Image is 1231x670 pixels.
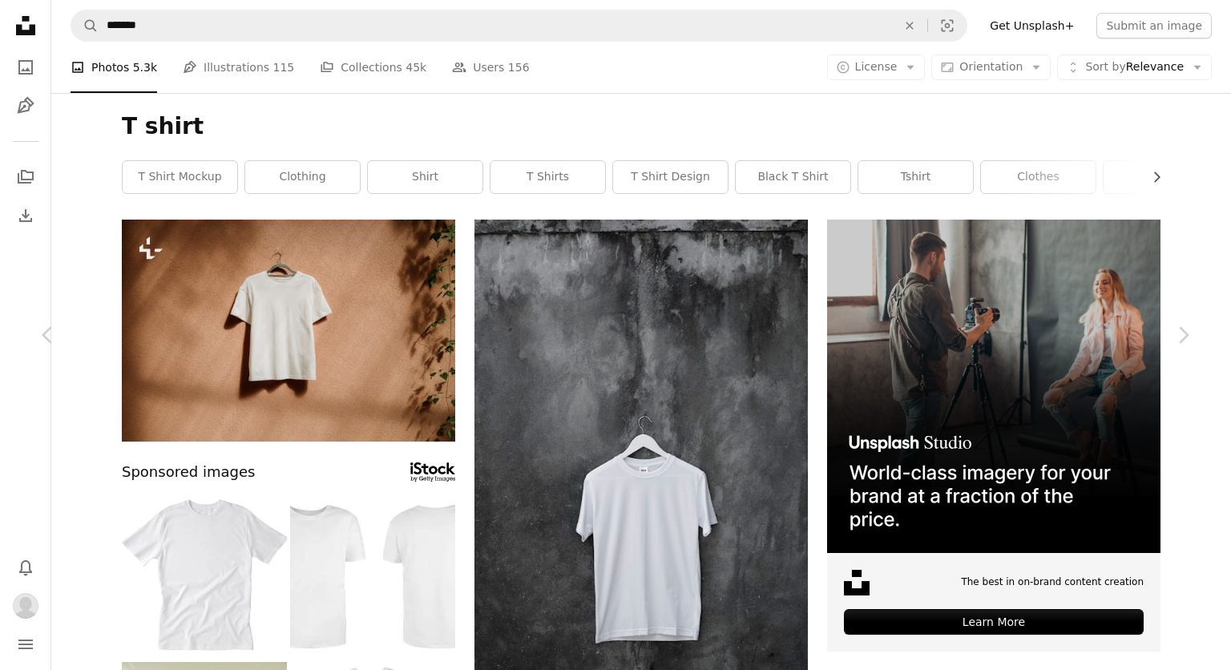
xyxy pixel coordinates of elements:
div: Learn More [844,609,1144,635]
button: License [827,54,926,80]
a: black t shirt [736,161,850,193]
button: Orientation [931,54,1051,80]
img: file-1715651741414-859baba4300dimage [827,220,1160,553]
a: Illustrations 115 [183,42,294,93]
a: Get Unsplash+ [980,13,1084,38]
span: The best in on-brand content creation [961,575,1144,589]
a: Next [1135,258,1231,412]
span: Relevance [1085,59,1184,75]
button: Submit an image [1096,13,1212,38]
a: white crew neck t-shirt [474,462,808,476]
a: The best in on-brand content creationLearn More [827,220,1160,652]
img: file-1631678316303-ed18b8b5cb9cimage [844,570,870,595]
img: A white t - shirt hanging on a wall next to a plant [122,220,455,442]
button: Profile [10,590,42,622]
button: Search Unsplash [71,10,99,41]
a: Download History [10,200,42,232]
a: jeans [1104,161,1218,193]
a: tshirt [858,161,973,193]
a: Users 156 [452,42,529,93]
button: Sort byRelevance [1057,54,1212,80]
span: Orientation [959,60,1023,73]
img: Blank White T-Shirt Front with Clipping Path. [122,494,287,659]
a: Photos [10,51,42,83]
button: scroll list to the right [1142,161,1160,193]
a: shirt [368,161,482,193]
a: Illustrations [10,90,42,122]
span: Sort by [1085,60,1125,73]
a: A white t - shirt hanging on a wall next to a plant [122,323,455,337]
a: clothes [981,161,1096,193]
span: License [855,60,898,73]
img: Men's white blank T-shirt template,from two sides, natural shape on invisible mannequin, for your... [290,494,455,659]
img: Avatar of user Juliya Ereshko [13,593,38,619]
span: 115 [273,59,295,76]
button: Visual search [928,10,967,41]
span: 45k [406,59,426,76]
button: Menu [10,628,42,660]
a: t shirts [490,161,605,193]
a: t shirt mockup [123,161,237,193]
a: clothing [245,161,360,193]
a: Collections 45k [320,42,426,93]
a: Collections [10,161,42,193]
form: Find visuals sitewide [71,10,967,42]
span: Sponsored images [122,461,255,484]
button: Notifications [10,551,42,583]
h1: T shirt [122,112,1160,141]
span: 156 [508,59,530,76]
a: t shirt design [613,161,728,193]
button: Clear [892,10,927,41]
